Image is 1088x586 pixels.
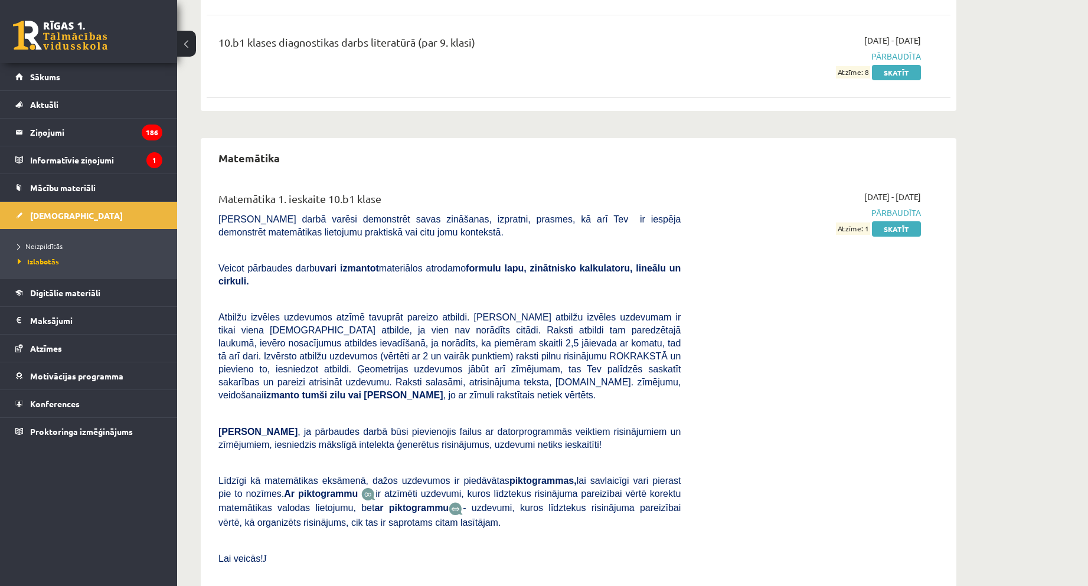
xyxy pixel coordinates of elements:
[30,371,123,381] span: Motivācijas programma
[30,119,162,146] legend: Ziņojumi
[264,390,299,400] b: izmanto
[30,307,162,334] legend: Maksājumi
[146,152,162,168] i: 1
[218,34,681,56] div: 10.b1 klases diagnostikas darbs literatūrā (par 9. klasi)
[15,119,162,146] a: Ziņojumi186
[15,174,162,201] a: Mācību materiāli
[15,63,162,90] a: Sākums
[142,125,162,140] i: 186
[361,487,375,501] img: JfuEzvunn4EvwAAAAASUVORK5CYII=
[30,398,80,409] span: Konferences
[320,263,379,273] b: vari izmantot
[449,502,463,516] img: wKvN42sLe3LLwAAAABJRU5ErkJggg==
[218,427,298,437] span: [PERSON_NAME]
[218,214,681,237] span: [PERSON_NAME] darbā varēsi demonstrēt savas zināšanas, izpratni, prasmes, kā arī Tev ir iespēja d...
[15,146,162,173] a: Informatīvie ziņojumi1
[218,489,681,513] span: ir atzīmēti uzdevumi, kuros līdztekus risinājuma pareizībai vērtē korektu matemātikas valodas lie...
[15,362,162,389] a: Motivācijas programma
[30,426,133,437] span: Proktoringa izmēģinājums
[15,335,162,362] a: Atzīmes
[15,202,162,229] a: [DEMOGRAPHIC_DATA]
[218,191,681,212] div: Matemātika 1. ieskaite 10.b1 klase
[218,312,681,400] span: Atbilžu izvēles uzdevumos atzīmē tavuprāt pareizo atbildi. [PERSON_NAME] atbilžu izvēles uzdevuma...
[15,91,162,118] a: Aktuāli
[30,146,162,173] legend: Informatīvie ziņojumi
[218,427,681,450] span: , ja pārbaudes darbā būsi pievienojis failus ar datorprogrammās veiktiem risinājumiem un zīmējumi...
[13,21,107,50] a: Rīgas 1. Tālmācības vidusskola
[18,257,59,266] span: Izlabotās
[263,554,267,564] span: J
[509,476,577,486] b: piktogrammas,
[836,66,870,78] span: Atzīme: 8
[18,256,165,267] a: Izlabotās
[864,191,921,203] span: [DATE] - [DATE]
[15,390,162,417] a: Konferences
[30,71,60,82] span: Sākums
[374,503,449,513] b: ar piktogrammu
[302,390,443,400] b: tumši zilu vai [PERSON_NAME]
[864,34,921,47] span: [DATE] - [DATE]
[30,182,96,193] span: Mācību materiāli
[30,343,62,353] span: Atzīmes
[18,241,63,251] span: Neizpildītās
[284,489,358,499] b: Ar piktogrammu
[836,222,870,235] span: Atzīme: 1
[30,99,58,110] span: Aktuāli
[18,241,165,251] a: Neizpildītās
[15,279,162,306] a: Digitālie materiāli
[698,207,921,219] span: Pārbaudīta
[218,263,681,286] span: Veicot pārbaudes darbu materiālos atrodamo
[15,307,162,334] a: Maksājumi
[218,476,681,499] span: Līdzīgi kā matemātikas eksāmenā, dažos uzdevumos ir piedāvātas lai savlaicīgi vari pierast pie to...
[30,287,100,298] span: Digitālie materiāli
[698,50,921,63] span: Pārbaudīta
[872,221,921,237] a: Skatīt
[218,554,263,564] span: Lai veicās!
[15,418,162,445] a: Proktoringa izmēģinājums
[30,210,123,221] span: [DEMOGRAPHIC_DATA]
[872,65,921,80] a: Skatīt
[207,144,292,172] h2: Matemātika
[218,503,681,527] span: - uzdevumi, kuros līdztekus risinājuma pareizībai vērtē, kā organizēts risinājums, cik tas ir sap...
